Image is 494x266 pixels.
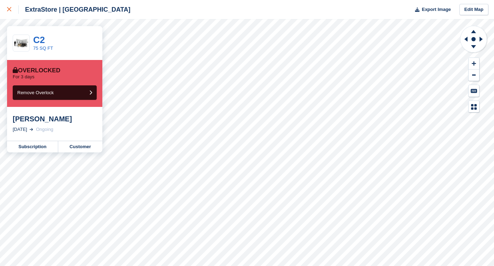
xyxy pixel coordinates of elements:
a: C2 [33,35,45,45]
div: ExtraStore | [GEOGRAPHIC_DATA] [19,5,130,14]
button: Zoom Out [469,69,479,81]
img: 75.jpg [13,37,29,49]
a: Edit Map [459,4,488,16]
a: 75 SQ FT [33,46,53,51]
span: Export Image [422,6,451,13]
a: Subscription [7,141,58,152]
div: Ongoing [36,126,53,133]
p: For 3 days [13,74,34,80]
span: Remove Overlock [17,90,54,95]
a: Customer [58,141,102,152]
div: [DATE] [13,126,27,133]
div: [PERSON_NAME] [13,115,97,123]
img: arrow-right-light-icn-cde0832a797a2874e46488d9cf13f60e5c3a73dbe684e267c42b8395dfbc2abf.svg [30,128,33,131]
button: Zoom In [469,58,479,69]
button: Map Legend [469,101,479,113]
div: Overlocked [13,67,60,74]
button: Remove Overlock [13,85,97,100]
button: Keyboard Shortcuts [469,85,479,97]
button: Export Image [411,4,451,16]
